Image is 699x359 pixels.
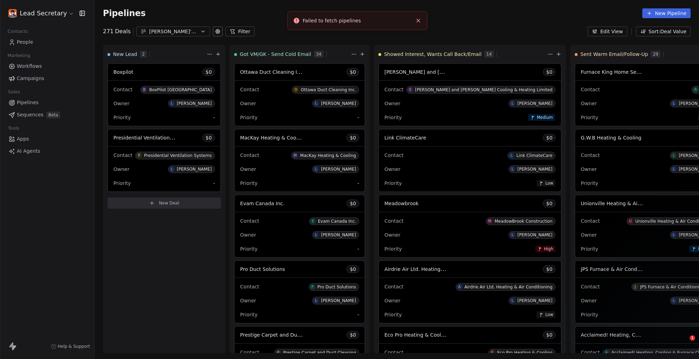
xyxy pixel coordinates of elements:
[350,134,356,141] span: $ 0
[107,198,221,209] button: New Deal
[8,9,17,17] img: icon%2001.png
[581,284,600,289] span: Contact
[516,153,552,158] div: Link ClimateCare
[464,285,553,289] div: Airdrie Air Ltd. Heating & Air Conditioning
[240,115,258,120] span: Priority
[240,134,305,141] span: MacKay Heating & Cooling
[581,218,600,224] span: Contact
[384,246,402,252] span: Priority
[8,7,75,19] button: Lead Secretary
[213,180,215,187] span: -
[651,51,660,58] span: 29
[690,335,695,341] span: 1
[17,63,42,70] span: Workflows
[636,27,691,36] button: Sort: Deal Value
[113,180,131,186] span: Priority
[6,60,89,72] a: Workflows
[546,69,552,76] span: $ 0
[629,218,631,224] div: U
[581,87,600,92] span: Contact
[673,166,675,172] div: L
[240,331,325,338] span: Prestige Carpet and Duct Cleaning
[205,134,212,141] span: $ 0
[605,350,608,356] div: A
[458,284,461,290] div: A
[234,260,365,323] div: Pro Duct Solutions$0ContactPPro Duct SolutionsOwnerL[PERSON_NAME]Priority-
[294,87,297,93] div: O
[294,153,297,158] div: M
[546,200,552,207] span: $ 0
[317,285,356,289] div: Pro Duct Solutions
[107,63,221,126] div: Boxpilot$0ContactBBoxPilot [GEOGRAPHIC_DATA]OwnerL[PERSON_NAME]Priority-
[213,114,215,121] span: -
[140,51,147,58] span: 2
[321,101,356,106] div: [PERSON_NAME]
[357,180,359,187] span: -
[144,153,212,158] div: Presidential Ventilation Systems
[581,350,600,355] span: Contact
[5,26,31,37] span: Contacts
[318,219,356,224] div: Evam Canada Inc.
[312,284,314,290] div: P
[384,69,544,75] span: [PERSON_NAME] and [PERSON_NAME] Cooling & Heating Limited
[384,87,403,92] span: Contact
[384,51,481,58] span: Showed Interest, Wants Call Back/Email
[673,153,675,158] div: L
[384,166,400,172] span: Owner
[581,200,672,207] span: Unionville Heating & Air Conditioning
[350,331,356,338] span: $ 0
[149,28,197,35] div: [PERSON_NAME]'s Pipeline - Large Businesses Only
[673,232,675,238] div: L
[46,112,60,119] span: Beta
[113,134,192,141] span: Presidential Ventilation Systems
[642,8,691,18] button: New Pipeline
[694,87,697,93] div: R
[384,201,419,206] span: Meadowbrook
[240,101,256,106] span: Owner
[495,219,552,224] div: MeadowBrook Construction
[511,166,513,172] div: L
[234,45,350,63] div: Got VM/GK - Send Cold Email34
[378,195,561,258] div: Meadowbrook$0ContactMMeadowBrook ConstructionOwnerL[PERSON_NAME]PriorityHigh
[384,266,487,272] span: Airdrie Air Ltd. Heating & Air Conditioning
[314,51,323,58] span: 34
[414,16,423,25] button: Close toast
[303,17,412,24] div: Failed to fetch pipelines
[511,232,513,238] div: L
[544,246,553,251] span: High
[234,129,365,192] div: MacKay Heating & Cooling$0ContactMMacKay Heating & CoolingOwnerL[PERSON_NAME]Priority-
[240,232,256,238] span: Owner
[113,51,137,58] span: New Lead
[384,115,402,120] span: Priority
[240,312,258,317] span: Priority
[378,260,561,323] div: Airdrie Air Ltd. Heating & Air Conditioning$0ContactAAirdrie Air Ltd. Heating & Air ConditioningO...
[635,284,636,290] div: J
[484,51,494,58] span: 14
[588,27,627,36] button: Edit View
[415,87,553,92] div: [PERSON_NAME] and [PERSON_NAME] Cooling & Heating Limited
[113,101,130,106] span: Owner
[240,87,259,92] span: Contact
[240,166,256,172] span: Owner
[138,153,140,158] div: P
[378,63,561,126] div: [PERSON_NAME] and [PERSON_NAME] Cooling & Heating Limited$0ContactS[PERSON_NAME] and [PERSON_NAME...
[384,101,400,106] span: Owner
[517,101,552,106] div: [PERSON_NAME]
[159,200,179,206] span: New Deal
[103,8,146,18] span: Pipelines
[350,69,356,76] span: $ 0
[384,152,403,158] span: Contact
[378,45,546,63] div: Showed Interest, Wants Call Back/Email14
[277,350,279,356] div: P
[511,101,513,106] div: L
[20,9,67,18] span: Lead Secretary
[546,266,552,273] span: $ 0
[545,180,553,186] span: Low
[488,218,491,224] div: M
[511,298,513,303] div: L
[6,97,89,108] a: Pipelines
[240,201,285,206] span: Evam Canada Inc.
[113,115,131,120] span: Priority
[103,27,131,36] div: 271
[315,101,317,106] div: L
